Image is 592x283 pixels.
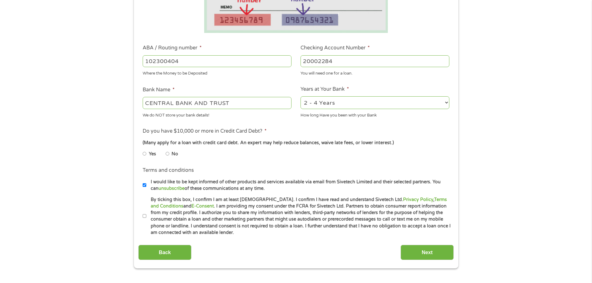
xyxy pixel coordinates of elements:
div: (Many apply for a loan with credit card debt. An expert may help reduce balances, waive late fees... [143,139,449,146]
input: 263177916 [143,55,291,67]
label: Bank Name [143,87,175,93]
a: unsubscribe [158,186,185,191]
div: You will need one for a loan. [301,68,449,77]
label: Terms and conditions [143,167,194,174]
input: Back [138,245,191,260]
div: We do NOT store your bank details! [143,110,291,118]
input: Next [401,245,454,260]
div: Where the Money to be Deposited [143,68,291,77]
label: Do you have $10,000 or more in Credit Card Debt? [143,128,267,135]
label: ABA / Routing number [143,45,202,51]
a: Privacy Policy [403,197,433,202]
label: Yes [149,151,156,157]
label: Checking Account Number [301,45,370,51]
input: 345634636 [301,55,449,67]
label: Years at Your Bank [301,86,349,93]
a: Terms and Conditions [151,197,447,209]
label: No [172,151,178,157]
label: I would like to be kept informed of other products and services available via email from Sivetech... [146,179,451,192]
div: How long Have you been with your Bank [301,110,449,118]
a: E-Consent [191,203,214,209]
label: By ticking this box, I confirm I am at least [DEMOGRAPHIC_DATA]. I confirm I have read and unders... [146,196,451,236]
